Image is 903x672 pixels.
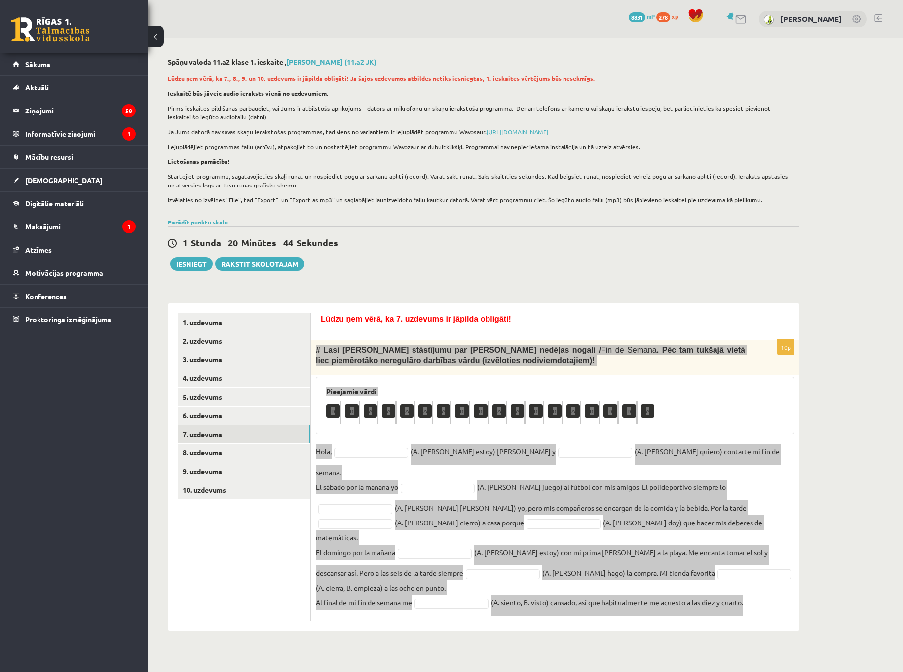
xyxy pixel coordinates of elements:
p: Startējiet programmu, sagatavojieties skaļi runāt un nospiediet pogu ar sarkanu aplīti (record). ... [168,172,794,189]
span: Minūtes [241,237,276,248]
p: B [345,404,359,418]
a: [URL][DOMAIN_NAME] [487,128,548,136]
a: Rīgas 1. Tālmācības vidusskola [11,17,90,42]
a: 6. uzdevums [178,407,310,425]
p: 10p [777,339,794,355]
p: A [364,404,377,418]
a: Ziņojumi58 [13,99,136,122]
span: # Lasi [PERSON_NAME] stāstījumu par [PERSON_NAME] nedēļas nogali / [316,346,601,354]
h3: Pieejamie vārdi [326,387,784,396]
a: 1. uzdevums [178,313,310,332]
a: Proktoringa izmēģinājums [13,308,136,331]
a: Parādīt punktu skalu [168,218,228,226]
span: Lūdzu ņem vērā, ka 7. uzdevums ir jāpilda obligāti! [321,315,511,323]
span: Motivācijas programma [25,268,103,277]
span: Digitālie materiāli [25,199,84,208]
span: Fin de Semana [601,346,657,354]
strong: Lūdzu ņem vērā, ka 7., 8., 9. un 10. uzdevums ir jāpilda obligāti! Ja šajos uzdevumos atbildes ne... [168,75,595,82]
a: Aktuāli [13,76,136,99]
p: A [641,404,654,418]
a: Mācību resursi [13,146,136,168]
button: Iesniegt [170,257,213,271]
p: A [566,404,580,418]
p: A [418,404,432,418]
span: Konferences [25,292,67,300]
p: A [492,404,506,418]
p: El domingo por la mañana [316,545,395,560]
p: B [585,404,599,418]
a: [PERSON_NAME] [780,14,842,24]
legend: Informatīvie ziņojumi [25,122,136,145]
p: Ja Jums datorā nav savas skaņu ierakstošas programmas, tad viens no variantiem ir lejuplādēt prog... [168,127,794,136]
fieldset: (A. [PERSON_NAME] estoy) [PERSON_NAME] y (A. [PERSON_NAME] quiero) contarte mi fin de semana. (A.... [316,444,794,616]
a: Sākums [13,53,136,75]
a: 3. uzdevums [178,350,310,369]
span: xp [672,12,678,20]
span: mP [647,12,655,20]
a: 5. uzdevums [178,388,310,406]
a: Informatīvie ziņojumi1 [13,122,136,145]
p: Izvēlaties no izvēlnes "File", tad "Export" un "Export as mp3" un saglabājiet jaunizveidoto failu... [168,195,794,204]
a: 8831 mP [629,12,655,20]
u: diviem [532,356,557,365]
a: 278 xp [656,12,683,20]
a: 4. uzdevums [178,369,310,387]
a: Motivācijas programma [13,261,136,284]
legend: Maksājumi [25,215,136,238]
span: 44 [283,237,293,248]
a: [PERSON_NAME] (11.a2 JK) [286,57,376,66]
span: 278 [656,12,670,22]
p: A [511,404,524,418]
span: . Pēc tam tukšajā vietā liec piemērotāko neregulāro darbības vārdu (izvēloties no dotajiem)! [316,346,745,365]
a: [DEMOGRAPHIC_DATA] [13,169,136,191]
p: El sábado por la mañana yo [316,480,398,494]
p: A [437,404,450,418]
a: Maksājumi1 [13,215,136,238]
legend: Ziņojumi [25,99,136,122]
p: Lejuplādējiet programmas failu (arhīvu), atpakojiet to un nostartējiet programmu Wavozaur ar dubu... [168,142,794,151]
p: B [455,404,469,418]
a: Atzīmes [13,238,136,261]
span: Mācību resursi [25,152,73,161]
p: A [382,404,395,418]
p: B [326,404,340,418]
strong: Ieskaitē būs jāveic audio ieraksts vienā no uzdevumiem. [168,89,329,97]
span: Sekundes [297,237,338,248]
i: 1 [122,220,136,233]
a: Digitālie materiāli [13,192,136,215]
strong: Lietošanas pamācība! [168,157,230,165]
p: Al final de mi fin de semana me [316,595,412,610]
p: Pirms ieskaites pildīšanas pārbaudiet, vai Jums ir atbilstošs aprīkojums - dators ar mikrofonu un... [168,104,794,121]
span: 8831 [629,12,645,22]
p: B [529,404,543,418]
a: 9. uzdevums [178,462,310,481]
p: Hola, [316,444,332,459]
span: Proktoringa izmēģinājums [25,315,111,324]
span: [DEMOGRAPHIC_DATA] [25,176,103,185]
span: Stunda [191,237,221,248]
p: B [548,404,562,418]
i: 58 [122,104,136,117]
span: 20 [228,237,238,248]
a: 7. uzdevums [178,425,310,444]
a: Rakstīt skolotājam [215,257,304,271]
p: B [474,404,488,418]
h2: Spāņu valoda 11.a2 klase 1. ieskaite , [168,58,799,66]
p: B [603,404,617,418]
a: 10. uzdevums [178,481,310,499]
a: 8. uzdevums [178,444,310,462]
p: A [400,404,414,418]
a: Konferences [13,285,136,307]
span: 1 [183,237,188,248]
i: 1 [122,127,136,141]
span: Aktuāli [25,83,49,92]
p: B [622,404,636,418]
img: Enno Šēnknehts [764,15,774,25]
span: Atzīmes [25,245,52,254]
a: 2. uzdevums [178,332,310,350]
span: Sākums [25,60,50,69]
